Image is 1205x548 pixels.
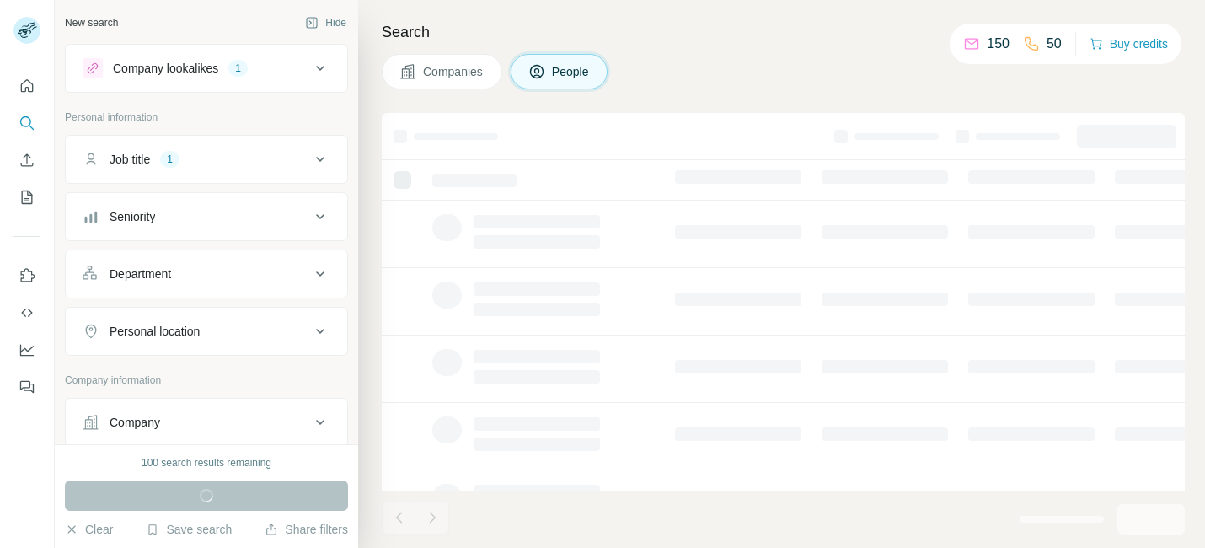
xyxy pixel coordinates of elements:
button: Clear [65,521,113,538]
div: Personal location [110,323,200,340]
button: Use Surfe on LinkedIn [13,261,40,291]
div: New search [65,15,118,30]
h4: Search [382,20,1185,44]
div: 1 [160,152,179,167]
button: Company [66,402,347,443]
span: Companies [423,63,485,80]
button: Use Surfe API [13,298,40,328]
button: Save search [146,521,232,538]
button: Hide [293,10,358,35]
button: Department [66,254,347,294]
div: Seniority [110,208,155,225]
div: 1 [228,61,248,76]
button: Buy credits [1090,32,1168,56]
button: Enrich CSV [13,145,40,175]
p: Personal information [65,110,348,125]
div: 100 search results remaining [142,455,271,470]
span: People [552,63,591,80]
button: Quick start [13,71,40,101]
button: Feedback [13,372,40,402]
p: Company information [65,373,348,388]
button: Seniority [66,196,347,237]
p: 50 [1047,34,1062,54]
div: Company [110,414,160,431]
p: 150 [987,34,1010,54]
button: Job title1 [66,139,347,180]
button: Share filters [265,521,348,538]
div: Department [110,266,171,282]
div: Company lookalikes [113,60,218,77]
div: Job title [110,151,150,168]
button: Search [13,108,40,138]
button: Personal location [66,311,347,352]
button: My lists [13,182,40,212]
button: Company lookalikes1 [66,48,347,89]
button: Dashboard [13,335,40,365]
